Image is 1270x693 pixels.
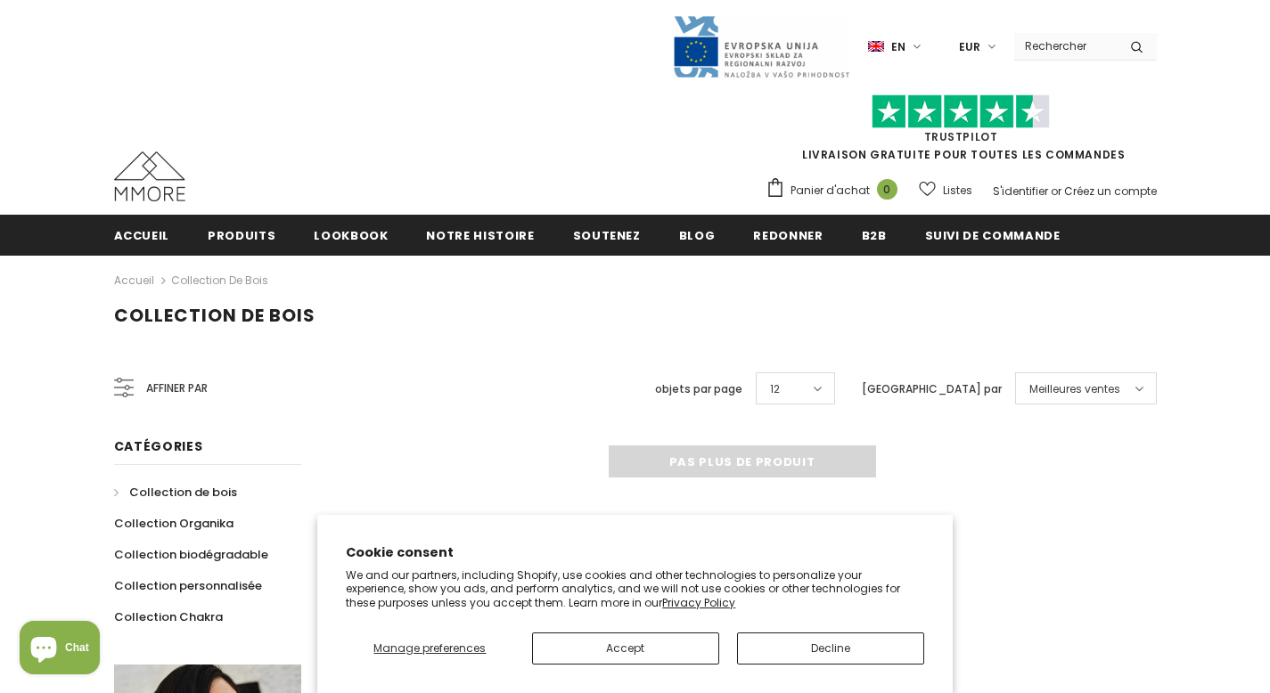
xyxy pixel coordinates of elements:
[346,543,924,562] h2: Cookie consent
[208,227,275,244] span: Produits
[753,227,823,244] span: Redonner
[114,515,234,532] span: Collection Organika
[114,508,234,539] a: Collection Organika
[1051,183,1061,199] span: or
[679,215,716,255] a: Blog
[114,546,268,563] span: Collection biodégradable
[679,227,716,244] span: Blog
[114,437,203,455] span: Catégories
[766,102,1157,162] span: LIVRAISON GRATUITE POUR TOUTES LES COMMANDES
[959,38,980,56] span: EUR
[114,303,315,328] span: Collection de bois
[662,595,735,610] a: Privacy Policy
[872,94,1050,129] img: Faites confiance aux étoiles pilotes
[672,14,850,79] img: Javni Razpis
[770,380,780,398] span: 12
[1064,183,1157,199] a: Créez un compte
[171,273,268,288] a: Collection de bois
[14,621,105,679] inbox-online-store-chat: Shopify online store chat
[993,183,1048,199] a: S'identifier
[114,270,154,291] a: Accueil
[114,215,170,255] a: Accueil
[753,215,823,255] a: Redonner
[114,570,262,601] a: Collection personnalisée
[346,568,924,610] p: We and our partners, including Shopify, use cookies and other technologies to personalize your ex...
[1029,380,1120,398] span: Meilleures ventes
[766,177,906,204] a: Panier d'achat 0
[672,38,850,53] a: Javni Razpis
[426,227,534,244] span: Notre histoire
[146,379,208,398] span: Affiner par
[862,215,887,255] a: B2B
[919,175,972,206] a: Listes
[943,182,972,200] span: Listes
[114,601,223,632] a: Collection Chakra
[925,227,1061,244] span: Suivi de commande
[737,632,924,664] button: Decline
[655,380,742,398] label: objets par page
[114,477,237,508] a: Collection de bois
[114,608,223,625] span: Collection Chakra
[373,640,486,656] span: Manage preferences
[868,39,884,54] img: i-lang-1.png
[114,227,170,244] span: Accueil
[129,484,237,501] span: Collection de bois
[346,632,513,664] button: Manage preferences
[573,215,641,255] a: soutenez
[924,129,998,144] a: TrustPilot
[426,215,534,255] a: Notre histoire
[314,215,388,255] a: Lookbook
[862,227,887,244] span: B2B
[877,179,897,200] span: 0
[862,380,1002,398] label: [GEOGRAPHIC_DATA] par
[573,227,641,244] span: soutenez
[114,539,268,570] a: Collection biodégradable
[891,38,905,56] span: en
[114,151,185,201] img: Cas MMORE
[1014,33,1117,59] input: Search Site
[925,215,1061,255] a: Suivi de commande
[532,632,719,664] button: Accept
[208,215,275,255] a: Produits
[314,227,388,244] span: Lookbook
[114,577,262,594] span: Collection personnalisée
[791,182,870,200] span: Panier d'achat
